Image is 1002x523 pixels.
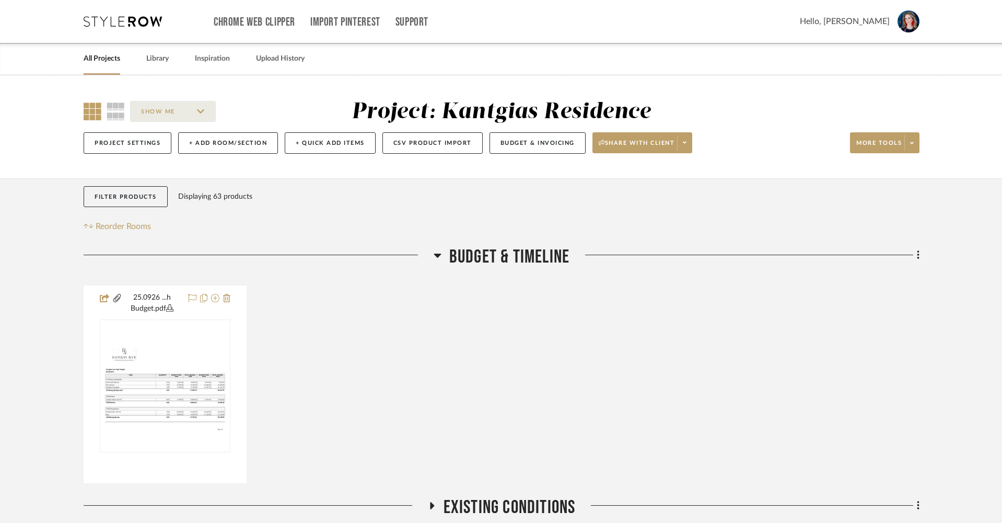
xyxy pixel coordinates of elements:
[146,52,169,66] a: Library
[382,132,483,154] button: CSV Product Import
[84,220,151,233] button: Reorder Rooms
[310,18,380,27] a: Import Pinterest
[850,132,919,153] button: More tools
[352,101,651,123] div: Project: Kantgias Residence
[395,18,428,27] a: Support
[178,186,252,207] div: Displaying 63 products
[214,18,295,27] a: Chrome Web Clipper
[178,132,278,154] button: + Add Room/Section
[444,496,576,519] span: Existing Conditions
[100,320,230,452] div: 0
[195,52,230,66] a: Inspiration
[592,132,693,153] button: Share with client
[84,186,168,208] button: Filter Products
[101,336,229,436] img: 25.0926 Low High Budget
[256,52,305,66] a: Upload History
[285,132,376,154] button: + Quick Add Items
[490,132,586,154] button: Budget & Invoicing
[96,220,151,233] span: Reorder Rooms
[122,292,182,314] button: 25.0926 ...h Budget.pdf
[84,52,120,66] a: All Projects
[800,15,890,28] span: Hello, [PERSON_NAME]
[599,139,675,155] span: Share with client
[449,246,569,268] span: Budget & Timeline
[856,139,902,155] span: More tools
[84,132,171,154] button: Project Settings
[898,10,919,32] img: avatar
